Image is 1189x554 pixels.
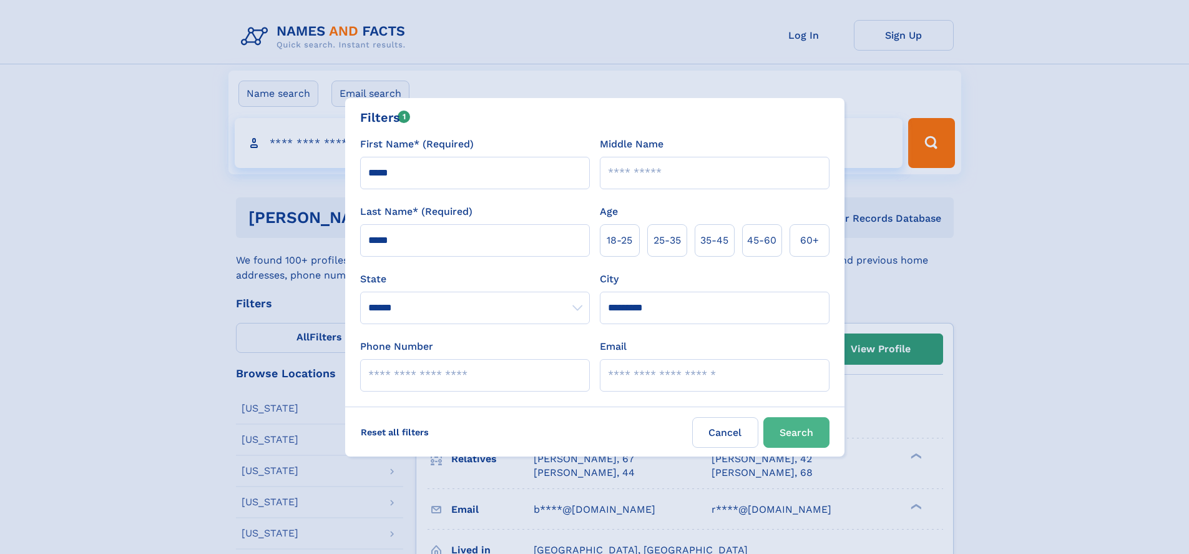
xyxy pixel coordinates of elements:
[360,339,433,354] label: Phone Number
[653,233,681,248] span: 25‑35
[763,417,829,448] button: Search
[607,233,632,248] span: 18‑25
[800,233,819,248] span: 60+
[360,137,474,152] label: First Name* (Required)
[600,272,619,287] label: City
[747,233,776,248] span: 45‑60
[353,417,437,447] label: Reset all filters
[360,108,411,127] div: Filters
[600,204,618,219] label: Age
[360,204,472,219] label: Last Name* (Required)
[692,417,758,448] label: Cancel
[360,272,590,287] label: State
[600,339,627,354] label: Email
[600,137,663,152] label: Middle Name
[700,233,728,248] span: 35‑45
